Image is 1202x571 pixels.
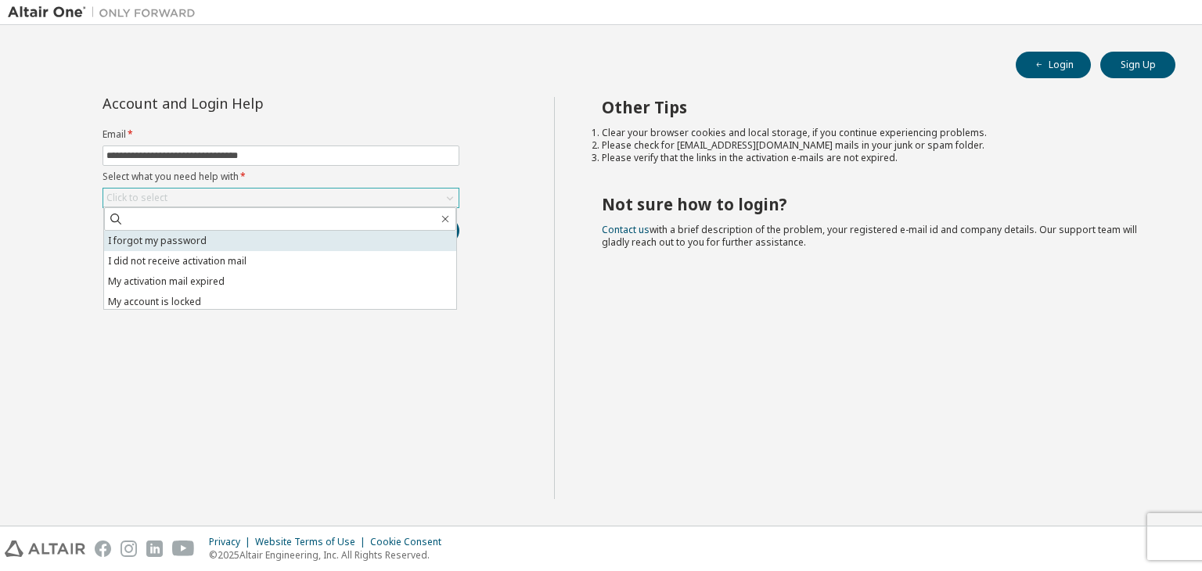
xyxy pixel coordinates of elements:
[255,536,370,548] div: Website Terms of Use
[209,548,451,562] p: © 2025 Altair Engineering, Inc. All Rights Reserved.
[602,97,1148,117] h2: Other Tips
[95,540,111,557] img: facebook.svg
[103,171,459,183] label: Select what you need help with
[209,536,255,548] div: Privacy
[103,97,388,110] div: Account and Login Help
[104,231,456,251] li: I forgot my password
[370,536,451,548] div: Cookie Consent
[1016,52,1091,78] button: Login
[5,540,85,557] img: altair_logo.svg
[121,540,137,557] img: instagram.svg
[602,127,1148,139] li: Clear your browser cookies and local storage, if you continue experiencing problems.
[106,192,167,204] div: Click to select
[602,223,650,236] a: Contact us
[602,223,1137,249] span: with a brief description of the problem, your registered e-mail id and company details. Our suppo...
[8,5,203,20] img: Altair One
[146,540,163,557] img: linkedin.svg
[602,152,1148,164] li: Please verify that the links in the activation e-mails are not expired.
[172,540,195,557] img: youtube.svg
[602,194,1148,214] h2: Not sure how to login?
[602,139,1148,152] li: Please check for [EMAIL_ADDRESS][DOMAIN_NAME] mails in your junk or spam folder.
[103,189,459,207] div: Click to select
[1100,52,1175,78] button: Sign Up
[103,128,459,141] label: Email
